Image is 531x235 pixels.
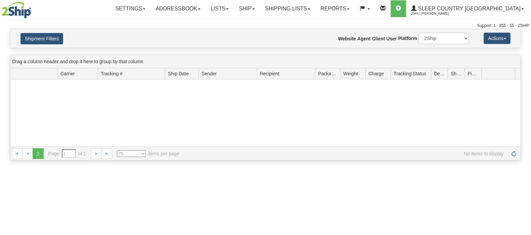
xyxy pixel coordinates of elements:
span: No items to display [189,150,504,157]
label: User [386,35,397,42]
div: Support: 1 - 855 - 55 - 2SHIP [2,23,529,29]
span: 1 [33,148,43,159]
span: Ship Date [168,70,188,77]
span: Shipment Issues [451,70,462,77]
label: Platform [398,35,417,42]
a: Settings [110,0,150,17]
a: Sleep Country [GEOGRAPHIC_DATA] 2044 / [PERSON_NAME] [406,0,529,17]
a: Lists [206,0,234,17]
span: Carrier [60,70,75,77]
label: Client [372,35,385,42]
a: Refresh [508,148,519,159]
span: 2044 / [PERSON_NAME] [411,10,461,17]
span: Page of 1 [48,149,86,158]
span: items per page [117,150,179,157]
span: Delivery Status [434,70,445,77]
span: Packages [318,70,338,77]
button: Actions [484,33,511,44]
a: Addressbook [150,0,206,17]
span: Weight [343,70,358,77]
a: Ship [234,0,260,17]
span: Recipient [260,70,279,77]
span: Pickup Status [468,70,479,77]
div: grid grouping header [10,55,521,68]
span: Sleep Country [GEOGRAPHIC_DATA] [416,6,521,11]
span: Tracking # [101,70,123,77]
span: Tracking Status [394,70,426,77]
a: Shipping lists [260,0,315,17]
a: Reports [315,0,355,17]
button: Shipment Filters [20,33,63,44]
label: Website [338,35,356,42]
img: logo2044.jpg [2,2,31,18]
span: Sender [202,70,217,77]
span: Charge [368,70,384,77]
label: Agent [357,35,371,42]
